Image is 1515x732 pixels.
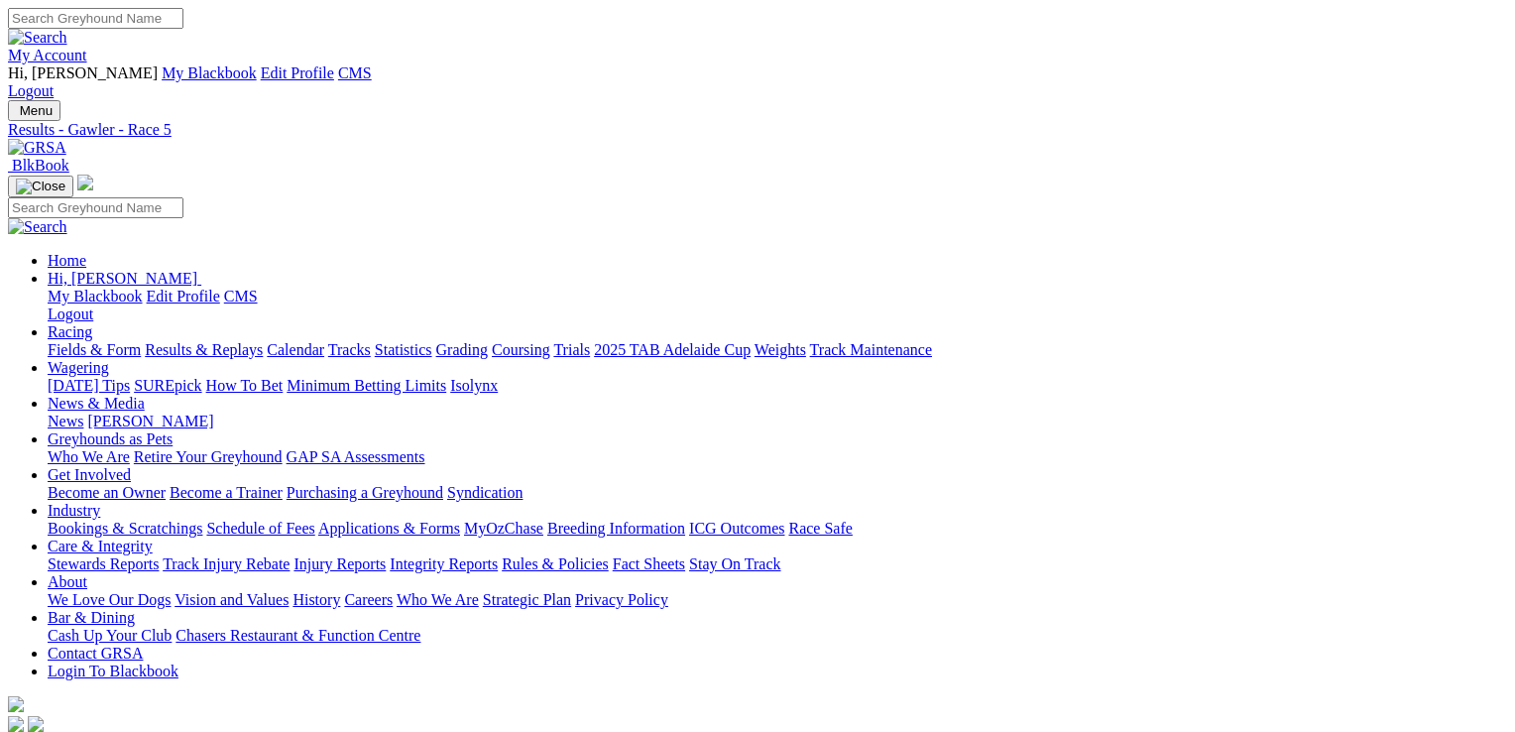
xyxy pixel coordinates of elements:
[689,555,780,572] a: Stay On Track
[502,555,609,572] a: Rules & Policies
[292,591,340,608] a: History
[8,197,183,218] input: Search
[224,288,258,305] a: CMS
[48,627,1492,645] div: Bar & Dining
[261,64,334,81] a: Edit Profile
[48,484,166,501] a: Become an Owner
[48,288,1492,323] div: Hi, [PERSON_NAME]
[48,270,197,287] span: Hi, [PERSON_NAME]
[8,29,67,47] img: Search
[447,484,523,501] a: Syndication
[48,413,1492,430] div: News & Media
[170,484,283,501] a: Become a Trainer
[788,520,852,537] a: Race Safe
[464,520,543,537] a: MyOzChase
[48,359,109,376] a: Wagering
[293,555,386,572] a: Injury Reports
[8,696,24,712] img: logo-grsa-white.png
[48,413,83,429] a: News
[613,555,685,572] a: Fact Sheets
[48,288,143,305] a: My Blackbook
[810,341,932,358] a: Track Maintenance
[48,252,86,269] a: Home
[28,716,44,732] img: twitter.svg
[48,645,143,662] a: Contact GRSA
[48,591,1492,609] div: About
[134,377,201,394] a: SUREpick
[8,82,54,99] a: Logout
[8,100,60,121] button: Toggle navigation
[48,663,178,679] a: Login To Blackbook
[48,377,1492,395] div: Wagering
[338,64,372,81] a: CMS
[8,8,183,29] input: Search
[483,591,571,608] a: Strategic Plan
[48,341,1492,359] div: Racing
[689,520,784,537] a: ICG Outcomes
[48,341,141,358] a: Fields & Form
[287,484,443,501] a: Purchasing a Greyhound
[48,520,202,537] a: Bookings & Scratchings
[390,555,498,572] a: Integrity Reports
[48,466,131,483] a: Get Involved
[492,341,550,358] a: Coursing
[328,341,371,358] a: Tracks
[287,377,446,394] a: Minimum Betting Limits
[553,341,590,358] a: Trials
[48,448,130,465] a: Who We Are
[287,448,425,465] a: GAP SA Assessments
[12,157,69,174] span: BlkBook
[8,64,1492,100] div: My Account
[134,448,283,465] a: Retire Your Greyhound
[48,395,145,412] a: News & Media
[48,591,171,608] a: We Love Our Dogs
[145,341,263,358] a: Results & Replays
[206,520,314,537] a: Schedule of Fees
[206,377,284,394] a: How To Bet
[147,288,220,305] a: Edit Profile
[48,573,87,590] a: About
[450,377,498,394] a: Isolynx
[594,341,751,358] a: 2025 TAB Adelaide Cup
[48,430,173,447] a: Greyhounds as Pets
[344,591,393,608] a: Careers
[8,157,69,174] a: BlkBook
[48,627,172,644] a: Cash Up Your Club
[8,121,1492,139] a: Results - Gawler - Race 5
[48,270,201,287] a: Hi, [PERSON_NAME]
[8,716,24,732] img: facebook.svg
[48,377,130,394] a: [DATE] Tips
[48,305,93,322] a: Logout
[575,591,668,608] a: Privacy Policy
[375,341,432,358] a: Statistics
[48,448,1492,466] div: Greyhounds as Pets
[318,520,460,537] a: Applications & Forms
[48,555,1492,573] div: Care & Integrity
[48,555,159,572] a: Stewards Reports
[8,139,66,157] img: GRSA
[175,591,289,608] a: Vision and Values
[87,413,213,429] a: [PERSON_NAME]
[8,176,73,197] button: Toggle navigation
[48,538,153,554] a: Care & Integrity
[163,555,290,572] a: Track Injury Rebate
[162,64,257,81] a: My Blackbook
[77,175,93,190] img: logo-grsa-white.png
[397,591,479,608] a: Who We Are
[48,484,1492,502] div: Get Involved
[16,179,65,194] img: Close
[8,64,158,81] span: Hi, [PERSON_NAME]
[48,502,100,519] a: Industry
[8,47,87,63] a: My Account
[20,103,53,118] span: Menu
[267,341,324,358] a: Calendar
[436,341,488,358] a: Grading
[8,218,67,236] img: Search
[175,627,420,644] a: Chasers Restaurant & Function Centre
[48,609,135,626] a: Bar & Dining
[48,323,92,340] a: Racing
[547,520,685,537] a: Breeding Information
[755,341,806,358] a: Weights
[48,520,1492,538] div: Industry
